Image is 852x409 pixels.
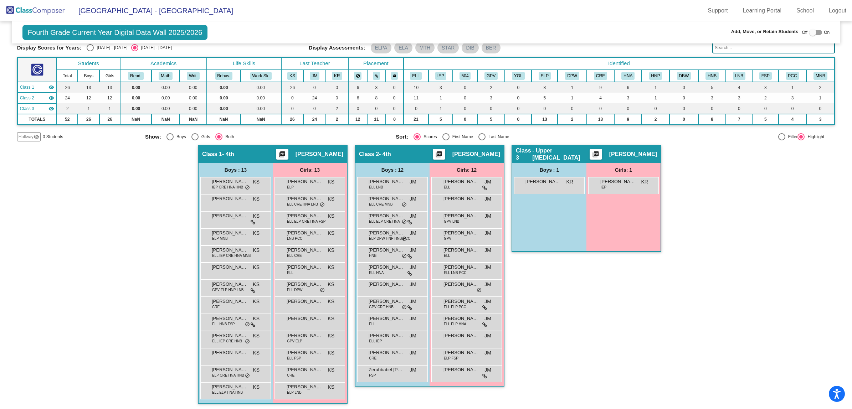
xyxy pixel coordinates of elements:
[287,185,294,190] span: ELP
[212,247,247,254] span: [PERSON_NAME] [PERSON_NAME]
[369,229,404,237] span: [PERSON_NAME]
[443,178,479,185] span: [PERSON_NAME] [PERSON_NAME]
[586,163,661,177] div: Girls: 1
[17,82,57,93] td: Krista Stahlheber - 4th
[320,202,325,208] span: do_not_disturb_alt
[726,103,752,114] td: 0
[120,57,207,70] th: Academics
[726,82,752,93] td: 4
[348,93,367,103] td: 6
[99,93,120,103] td: 12
[71,5,233,16] span: [GEOGRAPHIC_DATA] - [GEOGRAPHIC_DATA]
[421,134,437,140] div: Scores
[402,202,407,208] span: do_not_disturb_alt
[48,106,54,112] mat-icon: visibility
[287,195,322,202] span: [PERSON_NAME]
[594,72,607,80] button: CRE
[737,5,787,16] a: Learning Portal
[78,103,99,114] td: 1
[450,134,473,140] div: First Name
[120,114,152,125] td: NaN
[477,114,505,125] td: 5
[99,103,120,114] td: 1
[348,114,367,125] td: 12
[245,185,250,191] span: do_not_disturb_alt
[621,72,635,80] button: HNA
[705,72,719,80] button: HNB
[444,219,459,224] span: GPV LNB
[20,95,34,101] span: Class 2
[532,147,590,161] span: - Upper [MEDICAL_DATA]
[369,202,392,207] span: ELL CRE MNB
[222,151,234,158] span: - 4th
[303,70,325,82] th: Julian Marchesano
[367,103,385,114] td: 0
[587,82,614,93] td: 9
[437,42,459,53] mat-chip: STAR
[57,57,120,70] th: Students
[152,93,180,103] td: 0.00
[641,178,648,186] span: KR
[281,103,304,114] td: 0
[587,93,614,103] td: 4
[287,212,322,219] span: [PERSON_NAME] [PERSON_NAME]
[78,70,99,82] th: Boys
[281,70,304,82] th: Krista Stahlheber
[587,114,614,125] td: 13
[402,219,407,225] span: do_not_disturb_alt
[152,114,180,125] td: NaN
[212,195,247,202] span: [PERSON_NAME]
[402,236,407,242] span: do_not_disturb_alt
[805,134,824,140] div: Highlight
[152,103,180,114] td: 0.00
[19,134,34,140] span: Hallway
[512,163,586,177] div: Boys : 1
[505,70,532,82] th: Young for Grade Level
[453,93,477,103] td: 0
[212,178,247,185] span: [PERSON_NAME]
[241,93,281,103] td: 0.00
[187,72,200,80] button: Writ.
[669,82,698,93] td: 0
[17,45,82,51] span: Display Scores for Years:
[698,114,726,125] td: 8
[57,114,78,125] td: 52
[786,72,799,80] button: PCC
[281,82,304,93] td: 26
[428,93,453,103] td: 1
[404,114,429,125] td: 21
[207,114,241,125] td: NaN
[410,212,416,220] span: JM
[484,178,491,186] span: JM
[505,93,532,103] td: 0
[614,103,642,114] td: 0
[477,82,505,93] td: 2
[348,70,367,82] th: Keep away students
[558,93,586,103] td: 1
[779,70,806,82] th: Previous Combo Class
[525,178,561,185] span: [PERSON_NAME]
[207,82,241,93] td: 0.00
[359,151,379,158] span: Class 2
[460,72,471,80] button: 504
[78,82,99,93] td: 13
[222,134,234,140] div: Both
[22,25,208,40] span: Fourth Grade Current Year Digital Data Wall 2025/2026
[435,72,446,80] button: IEP
[241,103,281,114] td: 0.00
[759,72,772,80] button: FSP
[505,82,532,93] td: 0
[212,212,247,219] span: [PERSON_NAME]
[558,70,586,82] th: Don't put with
[823,5,852,16] a: Logout
[410,195,416,203] span: JM
[698,82,726,93] td: 5
[733,72,745,80] button: LNB
[752,82,779,93] td: 3
[477,70,505,82] th: Good Parent Volunteer
[17,93,57,103] td: Julian Marchesano - 4th
[348,82,367,93] td: 6
[591,151,600,161] mat-icon: picture_as_pdf
[386,103,404,114] td: 0
[202,151,222,158] span: Class 1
